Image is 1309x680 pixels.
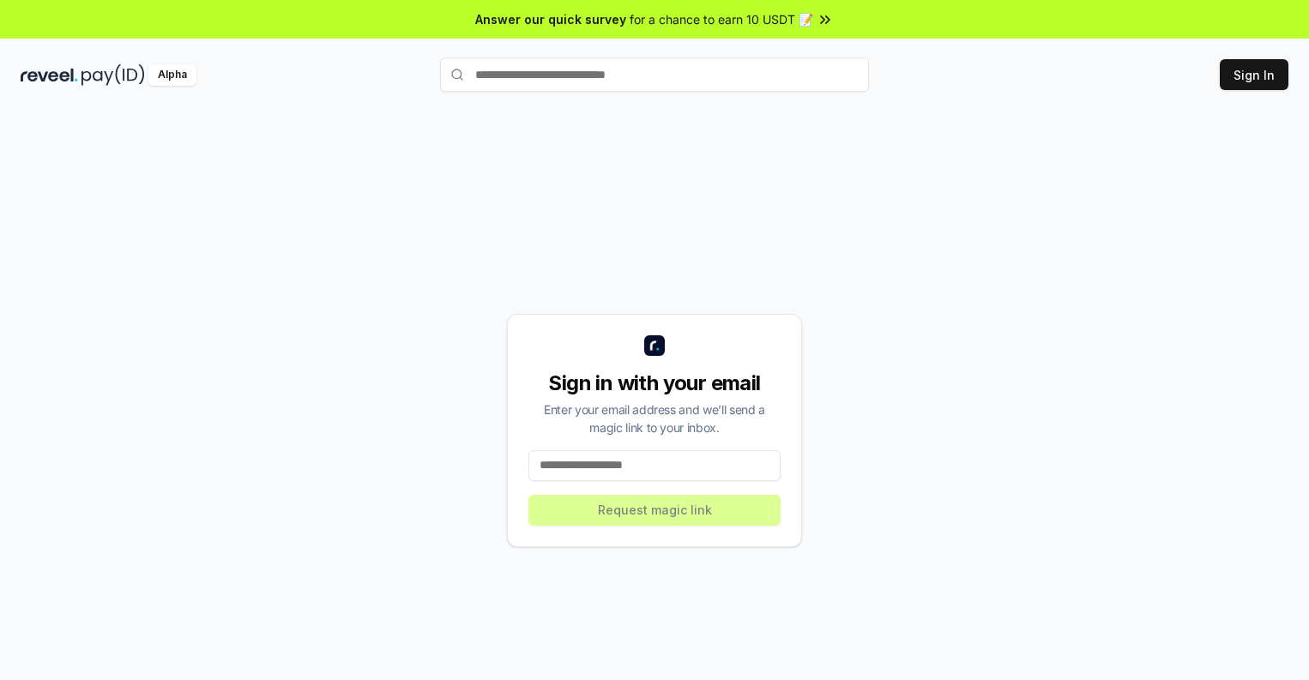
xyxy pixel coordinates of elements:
[630,10,813,28] span: for a chance to earn 10 USDT 📝
[21,64,78,86] img: reveel_dark
[475,10,626,28] span: Answer our quick survey
[528,370,781,397] div: Sign in with your email
[1220,59,1288,90] button: Sign In
[528,400,781,436] div: Enter your email address and we’ll send a magic link to your inbox.
[644,335,665,356] img: logo_small
[81,64,145,86] img: pay_id
[148,64,196,86] div: Alpha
